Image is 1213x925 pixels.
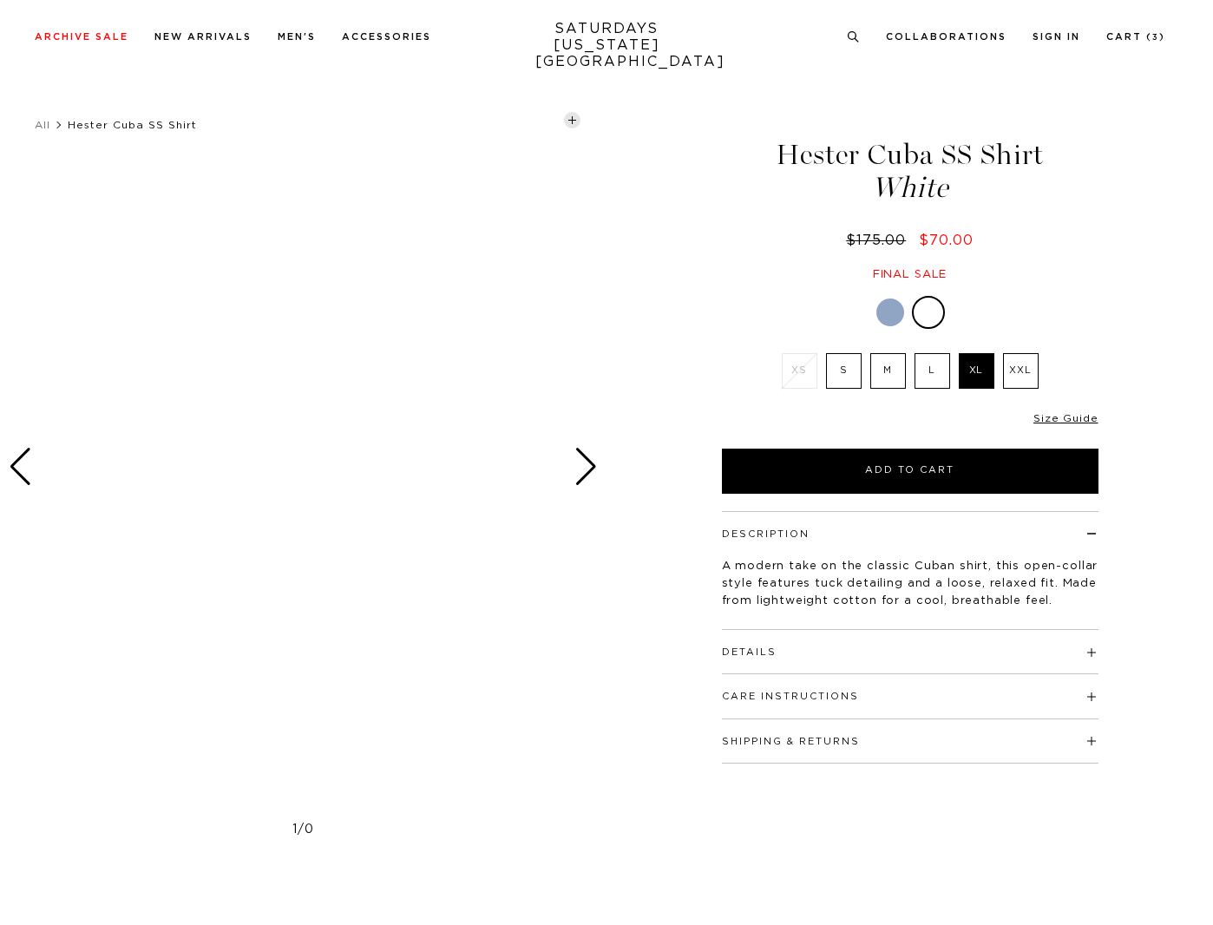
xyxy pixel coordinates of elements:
[870,353,906,389] label: M
[915,353,950,389] label: L
[722,449,1098,494] button: Add to Cart
[1033,413,1098,423] a: Size Guide
[68,120,197,130] span: Hester Cuba SS Shirt
[35,32,128,42] a: Archive Sale
[1106,32,1165,42] a: Cart (3)
[292,823,298,836] span: 1
[719,141,1101,202] h1: Hester Cuba SS Shirt
[722,647,777,657] button: Details
[278,32,316,42] a: Men's
[574,448,598,486] div: Next slide
[305,823,314,836] span: 0
[1003,353,1039,389] label: XXL
[719,267,1101,282] div: Final sale
[1033,32,1080,42] a: Sign In
[535,21,679,70] a: SATURDAYS[US_STATE][GEOGRAPHIC_DATA]
[722,737,860,746] button: Shipping & Returns
[1152,34,1159,42] small: 3
[826,353,862,389] label: S
[722,692,859,701] button: Care Instructions
[154,32,252,42] a: New Arrivals
[846,233,913,247] del: $175.00
[35,120,50,130] a: All
[342,32,431,42] a: Accessories
[722,529,810,539] button: Description
[886,32,1006,42] a: Collaborations
[719,174,1101,202] span: White
[919,233,974,247] span: $70.00
[959,353,994,389] label: XL
[9,448,32,486] div: Previous slide
[722,558,1098,610] p: A modern take on the classic Cuban shirt, this open-collar style features tuck detailing and a lo...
